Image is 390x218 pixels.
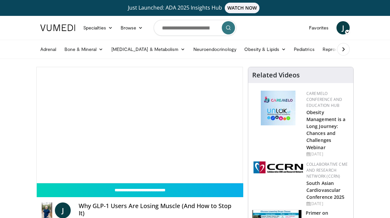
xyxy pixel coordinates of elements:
div: [DATE] [306,151,348,157]
a: Bone & Mineral [60,43,107,56]
a: [MEDICAL_DATA] & Metabolism [107,43,189,56]
a: South Asian Cardiovascular Conference 2025 [306,180,345,200]
h4: Related Videos [252,71,300,79]
img: a04ee3ba-8487-4636-b0fb-5e8d268f3737.png.150x105_q85_autocrop_double_scale_upscale_version-0.2.png [253,161,303,173]
img: 45df64a9-a6de-482c-8a90-ada250f7980c.png.150x105_q85_autocrop_double_scale_upscale_version-0.2.jpg [261,91,295,125]
video-js: Video Player [37,67,243,183]
a: Adrenal [36,43,60,56]
input: Search topics, interventions [154,20,236,36]
a: Pediatrics [290,43,319,56]
img: VuMedi Logo [40,24,75,31]
h4: Why GLP-1 Users Are Losing Muscle (And How to Stop It) [79,202,238,217]
a: Browse [117,21,147,34]
span: WATCH NOW [225,3,260,13]
a: J [336,21,350,34]
a: Obesity Management is a Long Journey: Chances and Challenges Webinar [306,109,346,151]
a: CaReMeLO Conference and Education Hub [306,91,342,108]
a: Favorites [305,21,332,34]
a: Obesity & Lipids [240,43,290,56]
a: Just Launched: ADA 2025 Insights HubWATCH NOW [36,3,354,13]
a: Neuroendocrinology [189,43,240,56]
a: Collaborative CME and Research Network (CCRN) [306,161,348,179]
a: Reproductive [319,43,355,56]
div: [DATE] [306,201,348,207]
a: Specialties [79,21,117,34]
